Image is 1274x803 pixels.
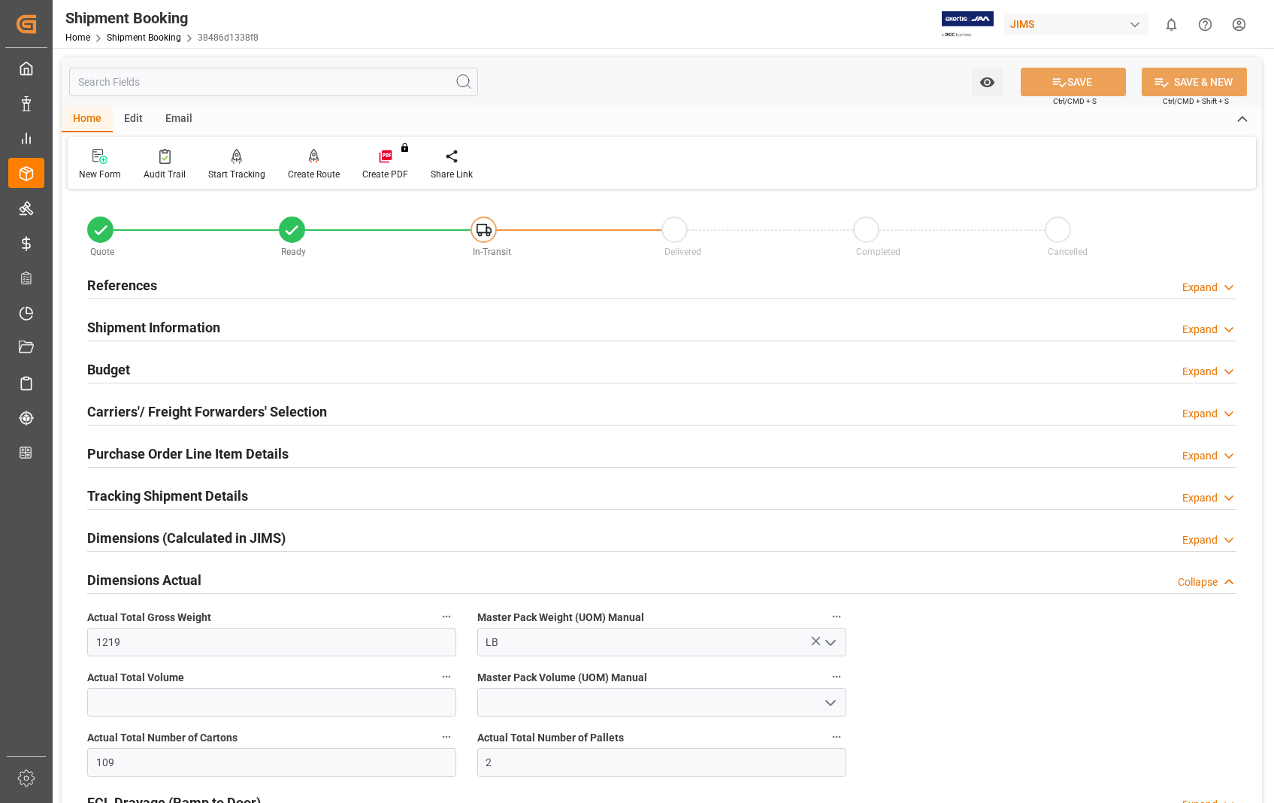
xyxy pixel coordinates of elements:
button: open menu [972,68,1003,96]
h2: Dimensions Actual [87,570,201,590]
button: show 0 new notifications [1154,8,1188,41]
div: Home [62,107,113,132]
span: In-Transit [473,247,511,257]
span: Cancelled [1048,247,1088,257]
span: Completed [856,247,900,257]
div: JIMS [1004,14,1148,35]
span: Actual Total Number of Cartons [87,730,238,746]
h2: Purchase Order Line Item Details [87,444,289,464]
span: Actual Total Number of Pallets [477,730,624,746]
div: Create Route [288,168,340,181]
div: Edit [113,107,154,132]
div: Expand [1182,280,1218,295]
span: Quote [90,247,114,257]
button: Actual Total Volume [437,667,456,686]
button: Master Pack Weight (UOM) Manual [827,607,846,626]
span: Delivered [664,247,701,257]
div: Email [154,107,204,132]
input: Search Fields [69,68,478,96]
img: Exertis%20JAM%20-%20Email%20Logo.jpg_1722504956.jpg [942,11,994,38]
button: Help Center [1188,8,1222,41]
h2: Budget [87,359,130,380]
div: Share Link [431,168,473,181]
div: Expand [1182,322,1218,338]
h2: References [87,275,157,295]
button: Actual Total Number of Pallets [827,727,846,747]
span: Ctrl/CMD + S [1053,95,1097,107]
span: Ready [281,247,306,257]
div: Shipment Booking [65,7,259,29]
button: SAVE & NEW [1142,68,1247,96]
button: open menu [818,631,840,654]
span: Master Pack Volume (UOM) Manual [477,670,647,686]
a: Shipment Booking [107,32,181,43]
div: Expand [1182,406,1218,422]
h2: Tracking Shipment Details [87,486,248,506]
span: Master Pack Weight (UOM) Manual [477,610,644,626]
div: Expand [1182,490,1218,506]
button: Actual Total Number of Cartons [437,727,456,747]
div: Collapse [1178,574,1218,590]
h2: Carriers'/ Freight Forwarders' Selection [87,401,327,422]
span: Ctrl/CMD + Shift + S [1163,95,1229,107]
div: New Form [79,168,121,181]
span: Actual Total Volume [87,670,184,686]
div: Expand [1182,364,1218,380]
div: Audit Trail [144,168,186,181]
a: Home [65,32,90,43]
button: open menu [818,691,840,714]
div: Start Tracking [208,168,265,181]
h2: Dimensions (Calculated in JIMS) [87,528,286,548]
button: SAVE [1021,68,1126,96]
div: Expand [1182,532,1218,548]
h2: Shipment Information [87,317,220,338]
button: Actual Total Gross Weight [437,607,456,626]
div: Expand [1182,448,1218,464]
button: JIMS [1004,10,1154,38]
span: Actual Total Gross Weight [87,610,211,626]
button: Master Pack Volume (UOM) Manual [827,667,846,686]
